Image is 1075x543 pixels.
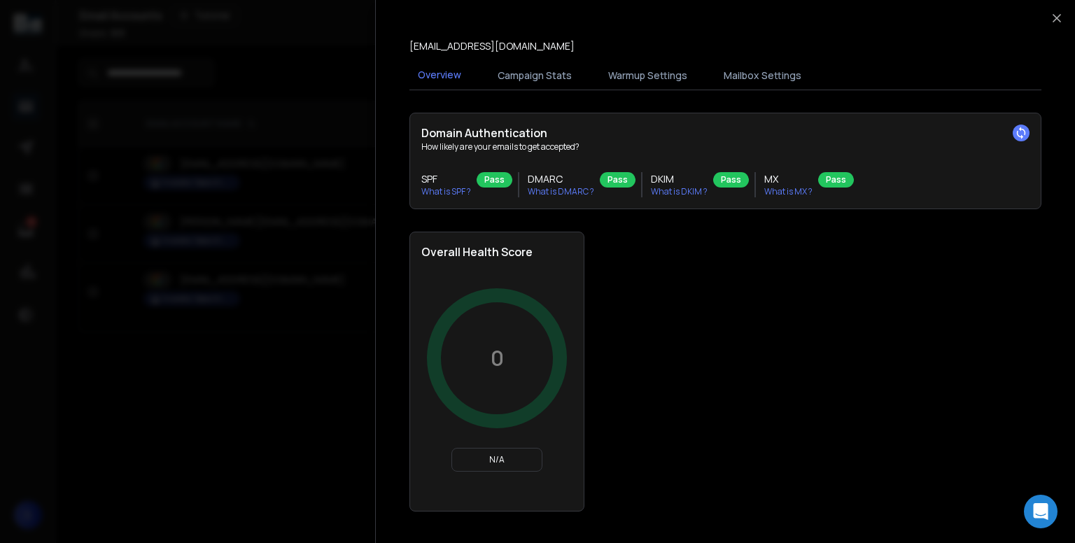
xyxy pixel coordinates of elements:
[421,244,572,260] h2: Overall Health Score
[528,186,594,197] p: What is DMARC ?
[421,172,471,186] h3: SPF
[600,172,635,188] div: Pass
[764,186,813,197] p: What is MX ?
[651,186,708,197] p: What is DKIM ?
[421,186,471,197] p: What is SPF ?
[409,59,470,92] button: Overview
[528,172,594,186] h3: DMARC
[600,60,696,91] button: Warmup Settings
[409,39,575,53] p: [EMAIL_ADDRESS][DOMAIN_NAME]
[1024,495,1058,528] div: Open Intercom Messenger
[715,60,810,91] button: Mailbox Settings
[764,172,813,186] h3: MX
[491,346,504,371] p: 0
[651,172,708,186] h3: DKIM
[818,172,854,188] div: Pass
[713,172,749,188] div: Pass
[421,125,1030,141] h2: Domain Authentication
[489,60,580,91] button: Campaign Stats
[458,454,536,465] p: N/A
[421,141,1030,153] p: How likely are your emails to get accepted?
[477,172,512,188] div: Pass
